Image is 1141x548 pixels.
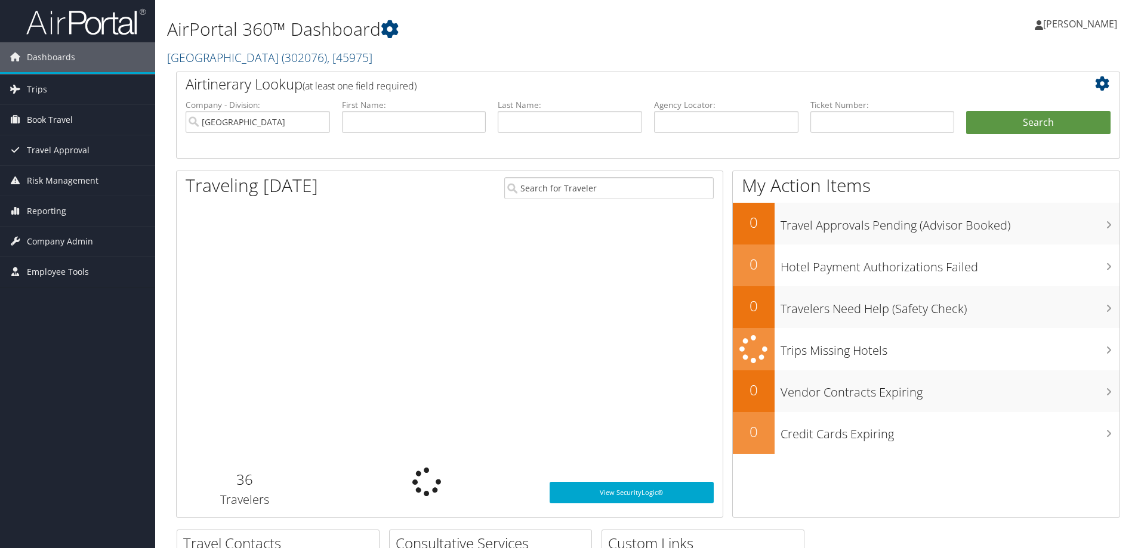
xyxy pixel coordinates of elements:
span: Reporting [27,196,66,226]
label: Ticket Number: [810,99,955,111]
a: Trips Missing Hotels [733,328,1120,370]
span: Trips [27,75,47,104]
label: Company - Division: [186,99,330,111]
span: Risk Management [27,166,98,196]
h1: AirPortal 360™ Dashboard [167,17,809,42]
span: Employee Tools [27,257,89,287]
a: 0Travelers Need Help (Safety Check) [733,286,1120,328]
h2: 0 [733,296,775,316]
h2: 0 [733,254,775,274]
a: [PERSON_NAME] [1035,6,1129,42]
h1: Traveling [DATE] [186,173,318,198]
button: Search [966,111,1111,135]
h2: 0 [733,212,775,233]
a: 0Credit Cards Expiring [733,412,1120,454]
label: First Name: [342,99,486,111]
h3: Hotel Payment Authorizations Failed [781,253,1120,275]
h2: 36 [186,469,304,490]
span: [PERSON_NAME] [1043,17,1117,30]
span: ( 302076 ) [282,49,327,66]
h2: 0 [733,380,775,400]
h2: Airtinerary Lookup [186,74,1032,94]
a: [GEOGRAPHIC_DATA] [167,49,372,66]
span: Book Travel [27,105,73,135]
h3: Credit Cards Expiring [781,420,1120,442]
h3: Travelers Need Help (Safety Check) [781,295,1120,317]
h3: Vendor Contracts Expiring [781,378,1120,401]
h3: Trips Missing Hotels [781,336,1120,359]
h3: Travel Approvals Pending (Advisor Booked) [781,211,1120,234]
a: 0Travel Approvals Pending (Advisor Booked) [733,203,1120,244]
h3: Travelers [186,491,304,508]
span: Company Admin [27,227,93,256]
a: 0Vendor Contracts Expiring [733,370,1120,412]
span: Dashboards [27,42,75,72]
a: 0Hotel Payment Authorizations Failed [733,244,1120,286]
label: Last Name: [498,99,642,111]
h2: 0 [733,422,775,442]
span: , [ 45975 ] [327,49,372,66]
span: Travel Approval [27,135,90,165]
h1: My Action Items [733,173,1120,198]
span: (at least one field required) [303,79,417,92]
a: View SecurityLogic® [550,482,714,503]
input: Search for Traveler [504,177,714,199]
img: airportal-logo.png [26,8,146,36]
label: Agency Locator: [654,99,798,111]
